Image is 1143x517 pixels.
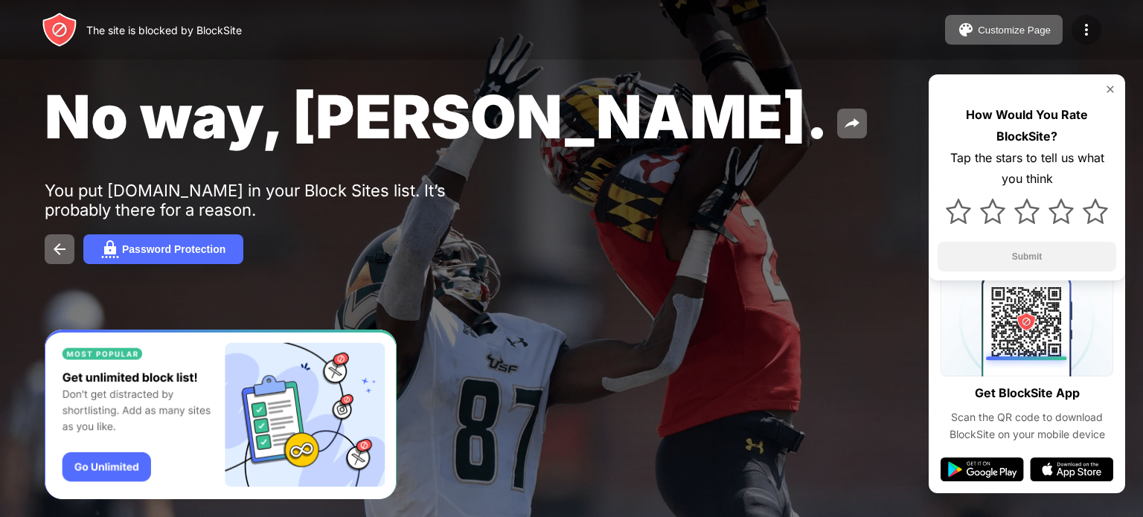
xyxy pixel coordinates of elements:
[1030,457,1113,481] img: app-store.svg
[42,12,77,48] img: header-logo.svg
[83,234,243,264] button: Password Protection
[101,240,119,258] img: password.svg
[945,15,1063,45] button: Customize Page
[938,242,1116,272] button: Submit
[1014,199,1040,224] img: star.svg
[980,199,1005,224] img: star.svg
[957,21,975,39] img: pallet.svg
[1104,83,1116,95] img: rate-us-close.svg
[938,147,1116,190] div: Tap the stars to tell us what you think
[1048,199,1074,224] img: star.svg
[843,115,861,132] img: share.svg
[941,457,1024,481] img: google-play.svg
[1078,21,1095,39] img: menu-icon.svg
[122,243,225,255] div: Password Protection
[941,409,1113,443] div: Scan the QR code to download BlockSite on your mobile device
[1083,199,1108,224] img: star.svg
[51,240,68,258] img: back.svg
[45,330,397,500] iframe: Banner
[938,104,1116,147] div: How Would You Rate BlockSite?
[45,181,505,219] div: You put [DOMAIN_NAME] in your Block Sites list. It’s probably there for a reason.
[978,25,1051,36] div: Customize Page
[975,382,1080,404] div: Get BlockSite App
[45,80,828,152] span: No way, [PERSON_NAME].
[86,24,242,36] div: The site is blocked by BlockSite
[946,199,971,224] img: star.svg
